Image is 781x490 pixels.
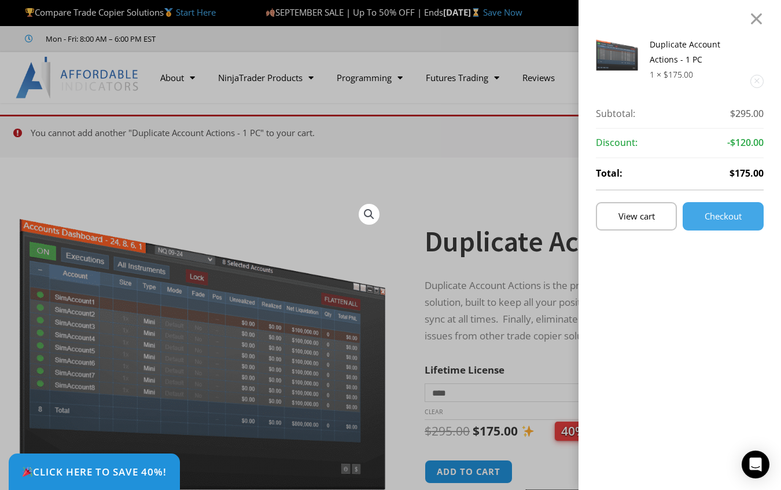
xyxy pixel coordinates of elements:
[596,165,622,182] strong: Total:
[730,165,764,182] span: $175.00
[650,69,661,80] span: 1 ×
[664,69,668,80] span: $
[742,451,769,478] div: Open Intercom Messenger
[22,467,167,477] span: Click Here to save 40%!
[618,212,655,221] span: View cart
[359,204,380,225] a: View full-screen image gallery
[596,105,635,123] strong: Subtotal:
[596,202,677,231] a: View cart
[9,454,180,490] a: 🎉Click Here to save 40%!
[730,105,764,123] span: $295.00
[23,467,32,477] img: 🎉
[596,134,638,152] strong: Discount:
[727,134,764,152] span: -$120.00
[650,39,720,65] a: Duplicate Account Actions - 1 PC
[683,202,764,231] a: Checkout
[664,69,693,80] bdi: 175.00
[596,37,638,71] img: Screenshot 2024-08-26 15414455555 | Affordable Indicators – NinjaTrader
[705,212,742,221] span: Checkout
